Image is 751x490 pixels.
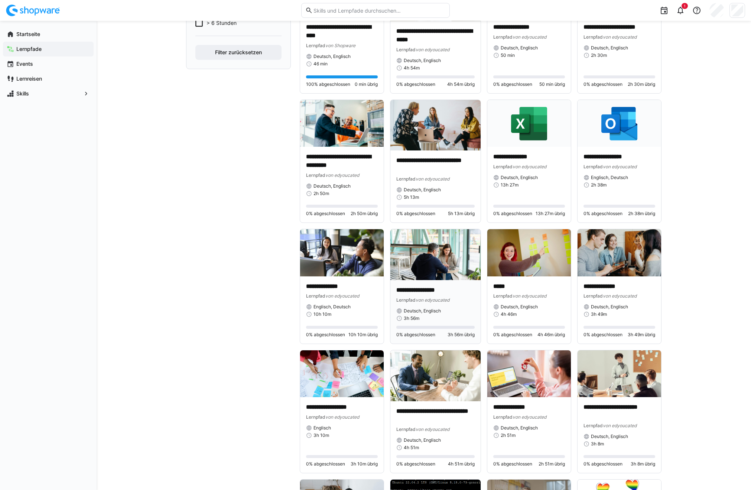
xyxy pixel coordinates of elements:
span: 3h 8m [591,441,604,447]
span: 50 min übrig [539,81,565,87]
span: von edyoucated [416,297,449,303]
span: 2h 51m [501,432,516,438]
span: 3h 56m [404,315,419,321]
span: Englisch [313,425,331,431]
span: Englisch, Deutsch [313,304,351,310]
span: Lernpfad [396,426,416,432]
span: Deutsch, Englisch [313,53,351,59]
img: image [487,229,571,276]
span: 0% abgeschlossen [493,461,532,467]
span: 0% abgeschlossen [396,332,435,338]
span: Deutsch, Englisch [404,437,441,443]
span: 4h 54m [404,65,420,71]
span: > 6 Stunden [207,19,237,27]
span: 10h 10m übrig [348,332,378,338]
span: 3h 49m übrig [628,332,655,338]
span: Lernpfad [583,34,603,40]
span: von edyoucated [416,426,449,432]
img: image [487,100,571,147]
span: Deutsch, Englisch [313,183,351,189]
span: Lernpfad [583,423,603,428]
span: Deutsch, Englisch [501,45,538,51]
span: 3h 10m [313,432,329,438]
span: von edyoucated [513,293,546,299]
span: von edyoucated [513,414,546,420]
span: 0% abgeschlossen [583,211,622,217]
span: 0% abgeschlossen [306,332,345,338]
span: Lernpfad [306,414,325,420]
span: Lernpfad [396,176,416,182]
span: Lernpfad [493,414,513,420]
span: 4h 51m übrig [448,461,475,467]
span: 2h 50m [313,191,329,197]
img: image [487,350,571,397]
span: Lernpfad [306,43,325,48]
span: 13h 27m übrig [536,211,565,217]
span: 0% abgeschlossen [306,461,345,467]
span: 3h 10m übrig [351,461,378,467]
span: 2h 50m übrig [351,211,378,217]
span: 0% abgeschlossen [493,211,532,217]
span: Lernpfad [493,34,513,40]
span: von edyoucated [513,164,546,169]
span: Lernpfad [306,172,325,178]
span: 0% abgeschlossen [396,461,435,467]
span: 0% abgeschlossen [396,211,435,217]
img: image [300,350,384,397]
span: von Shopware [325,43,355,48]
span: Filter zurücksetzen [214,49,263,56]
span: 0% abgeschlossen [493,332,532,338]
span: 4h 51m [404,445,419,451]
span: 2h 30m [591,52,607,58]
span: 0% abgeschlossen [583,461,622,467]
span: Lernpfad [306,293,325,299]
span: 2h 38m übrig [628,211,655,217]
span: 2h 51m übrig [539,461,565,467]
button: Filter zurücksetzen [195,45,282,60]
span: Lernpfad [493,164,513,169]
span: 0 min übrig [355,81,378,87]
span: 4h 46m [501,311,517,317]
span: Lernpfad [493,293,513,299]
span: 0% abgeschlossen [396,81,435,87]
span: 0% abgeschlossen [583,332,622,338]
span: von edyoucated [325,414,359,420]
img: image [300,229,384,276]
img: image [578,100,661,147]
span: 4h 54m übrig [447,81,475,87]
span: von edyoucated [325,293,359,299]
span: 5h 13m übrig [448,211,475,217]
span: 0% abgeschlossen [583,81,622,87]
span: 5h 13m [404,194,419,200]
span: Deutsch, Englisch [404,308,441,314]
span: von edyoucated [603,423,637,428]
span: 1 [684,4,686,8]
img: image [390,100,481,151]
span: von edyoucated [325,172,359,178]
span: 3h 8m übrig [631,461,655,467]
span: Lernpfad [396,47,416,52]
span: 3h 56m übrig [448,332,475,338]
span: Lernpfad [583,293,603,299]
span: Deutsch, Englisch [404,187,441,193]
span: von edyoucated [603,293,637,299]
span: 2h 30m übrig [628,81,655,87]
span: 10h 10m [313,311,331,317]
img: image [578,350,661,397]
span: 2h 38m [591,182,607,188]
span: Deutsch, Englisch [501,175,538,181]
span: von edyoucated [513,34,546,40]
span: Deutsch, Englisch [404,58,441,64]
img: image [390,350,481,401]
span: von edyoucated [603,34,637,40]
span: von edyoucated [416,47,449,52]
span: 0% abgeschlossen [306,211,345,217]
span: 13h 27m [501,182,518,188]
input: Skills und Lernpfade durchsuchen… [313,7,446,14]
span: Lernpfad [583,164,603,169]
span: Deutsch, Englisch [591,434,628,439]
span: 100% abgeschlossen [306,81,350,87]
span: 4h 46m übrig [537,332,565,338]
span: Deutsch, Englisch [501,425,538,431]
span: Deutsch, Englisch [501,304,538,310]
